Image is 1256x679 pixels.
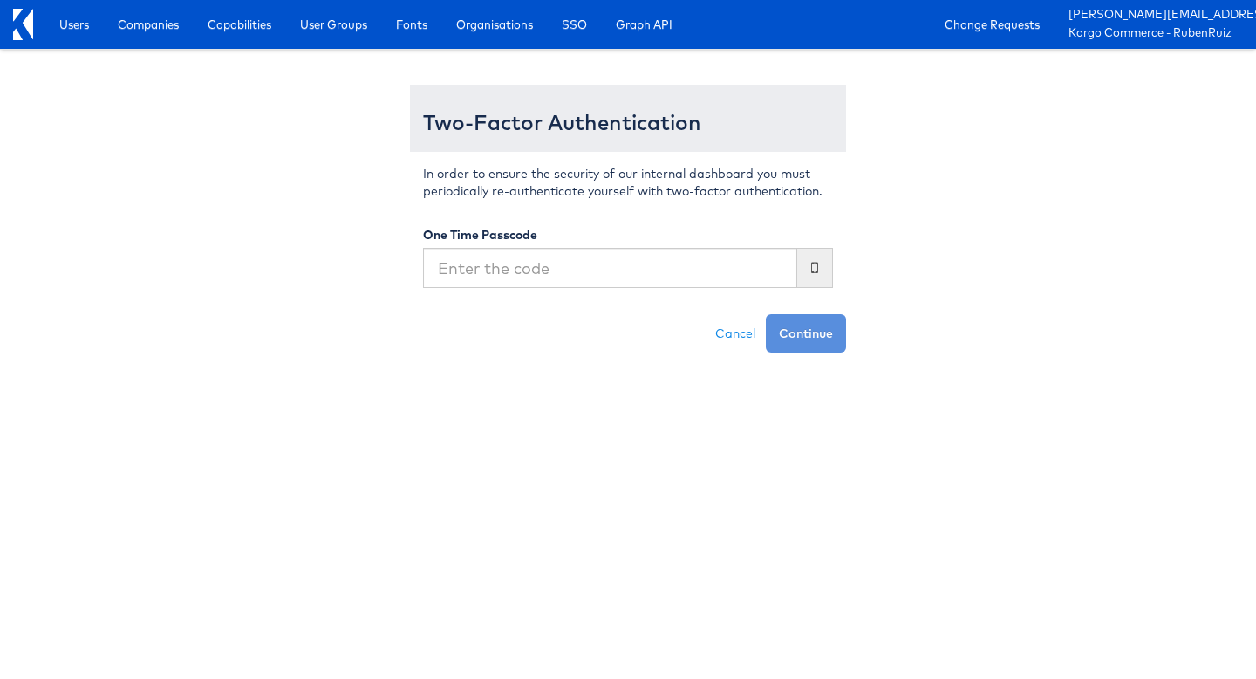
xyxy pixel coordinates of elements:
button: Continue [766,314,846,353]
h3: Two-Factor Authentication [423,111,833,134]
a: Graph API [603,9,686,40]
a: Kargo Commerce - RubenRuiz [1068,24,1243,43]
label: One Time Passcode [423,226,537,243]
a: SSO [549,9,600,40]
a: Companies [105,9,192,40]
a: Change Requests [932,9,1053,40]
span: Fonts [396,16,427,33]
span: SSO [562,16,587,33]
a: Cancel [705,314,766,353]
span: Users [59,16,89,33]
a: Capabilities [195,9,284,40]
a: [PERSON_NAME][EMAIL_ADDRESS][PERSON_NAME][DOMAIN_NAME] [1068,6,1243,24]
a: User Groups [287,9,380,40]
span: Organisations [456,16,533,33]
a: Organisations [443,9,546,40]
a: Fonts [383,9,440,40]
span: Graph API [616,16,672,33]
span: User Groups [300,16,367,33]
span: Companies [118,16,179,33]
p: In order to ensure the security of our internal dashboard you must periodically re-authenticate y... [423,165,833,200]
a: Users [46,9,102,40]
input: Enter the code [423,248,797,288]
span: Capabilities [208,16,271,33]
